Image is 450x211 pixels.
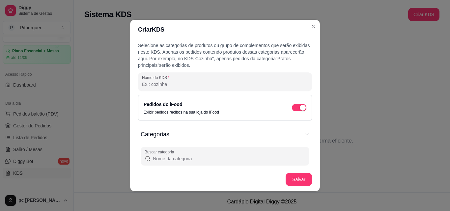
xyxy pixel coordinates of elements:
button: Close [308,21,319,32]
span: Categorias [141,130,300,139]
p: Exibir pedidos recibos na sua loja do iFood [144,110,219,115]
button: Salvar [286,173,312,186]
input: Buscar categoria [151,155,305,162]
label: Pedidos do iFood [144,102,182,107]
header: Criar KDS [130,20,320,40]
input: Nome do KDS [142,81,308,88]
label: Nome do KDS [142,75,171,80]
p: Selecione as categorias de produtos ou grupo de complementos que serão exibidas neste KDS. Apenas... [138,42,312,68]
label: Buscar categoria [145,149,176,155]
button: Categorias [141,124,309,144]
